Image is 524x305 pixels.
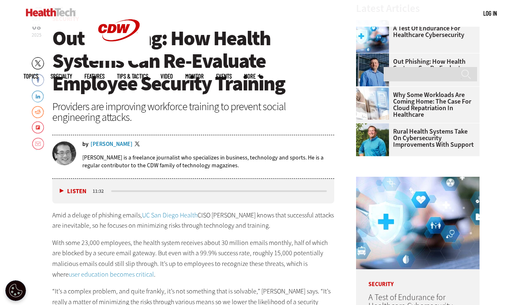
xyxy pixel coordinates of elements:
[60,188,86,194] button: Listen
[82,154,335,169] p: [PERSON_NAME] is a freelance journalist who specializes in business, technology and sports. He is...
[161,73,173,79] a: Video
[135,141,142,148] a: Twitter
[84,73,105,79] a: Features
[5,280,26,301] button: Open Preferences
[51,73,72,79] span: Specialty
[23,73,38,79] span: Topics
[356,123,389,156] img: Jim Roeder
[52,179,335,203] div: media player
[483,9,497,18] div: User menu
[52,210,335,231] p: Amid a deluge of phishing emails, CISO [PERSON_NAME] knows that successful attacks are inevitable...
[91,141,133,147] a: [PERSON_NAME]
[356,87,389,120] img: Electronic health records
[142,211,198,220] a: UC San Diego Health
[69,270,154,279] a: user education becomes critical
[483,9,497,17] a: Log in
[356,53,389,86] img: Scott Currie
[88,54,150,63] a: CDW
[356,123,393,130] a: Jim Roeder
[52,101,335,122] div: Providers are improving workforce training to prevent social engineering attacks.
[356,128,475,148] a: Rural Health Systems Take On Cybersecurity Improvements with Support
[356,92,475,118] a: Why Some Workloads Are Coming Home: The Case for Cloud Repatriation in Healthcare
[356,87,393,93] a: Electronic health records
[356,269,480,287] p: Security
[52,238,335,280] p: With some 23,000 employees, the health system receives about 30 million emails monthly, half of w...
[244,73,261,79] span: More
[216,73,232,79] a: Events
[91,187,110,195] div: duration
[26,8,76,16] img: Home
[117,73,148,79] a: Tips & Tactics
[82,141,88,147] span: by
[185,73,204,79] a: MonITor
[356,177,480,269] img: Healthcare cybersecurity
[5,280,26,301] div: Cookie Settings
